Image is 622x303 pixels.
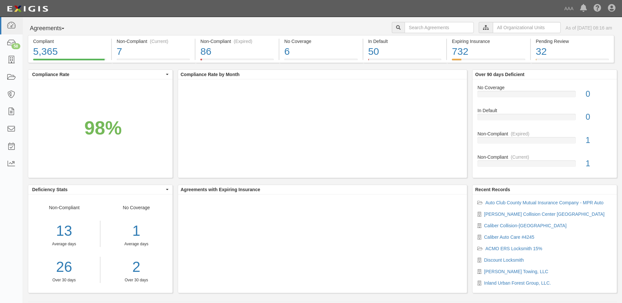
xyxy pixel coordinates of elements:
[593,5,601,12] i: Help Center - Complianz
[511,154,529,160] div: (Current)
[368,45,442,59] div: 50
[150,38,168,45] div: (Current)
[363,59,447,64] a: In Default50
[485,246,542,251] a: ACMO ERS Locksmith 15%
[28,22,77,35] button: Agreements
[200,45,274,59] div: 86
[477,131,612,154] a: Non-Compliant(Expired)1
[117,45,190,59] div: 7
[452,45,525,59] div: 732
[33,38,106,45] div: Compliant
[84,115,122,141] div: 98%
[28,59,111,64] a: Compliant5,365
[581,88,617,100] div: 0
[484,269,548,274] a: [PERSON_NAME] Towing, LLC
[105,241,168,247] div: Average days
[368,38,442,45] div: In Default
[105,257,168,277] a: 2
[105,221,168,241] div: 1
[485,200,603,205] a: Auto Club County Mutual Insurance Company - MPR Auto
[493,22,561,33] input: All Organizational Units
[279,59,363,64] a: No Coverage6
[484,280,551,286] a: Inland Urban Forest Group, LLC.
[472,107,617,114] div: In Default
[484,223,567,228] a: Caliber Collision-[GEOGRAPHIC_DATA]
[28,185,172,194] button: Deficiency Stats
[284,45,358,59] div: 6
[28,277,100,283] div: Over 30 days
[112,59,195,64] a: Non-Compliant(Current)7
[195,59,279,64] a: Non-Compliant(Expired)86
[581,134,617,146] div: 1
[100,204,172,283] div: No Coverage
[477,107,612,131] a: In Default0
[472,84,617,91] div: No Coverage
[234,38,252,45] div: (Expired)
[28,221,100,241] div: 13
[405,22,474,33] input: Search Agreements
[484,212,604,217] a: [PERSON_NAME] Collision Center [GEOGRAPHIC_DATA]
[181,187,260,192] b: Agreements with Expiring Insurance
[447,59,530,64] a: Expiring Insurance732
[28,204,100,283] div: Non-Compliant
[200,38,274,45] div: Non-Compliant (Expired)
[561,2,577,15] a: AAA
[32,71,164,78] span: Compliance Rate
[475,72,524,77] b: Over 90 days Deficient
[181,72,240,77] b: Compliance Rate by Month
[536,45,609,59] div: 32
[475,187,510,192] b: Recent Records
[484,234,534,240] a: Caliber Auto Care #4245
[28,241,100,247] div: Average days
[531,59,614,64] a: Pending Review32
[5,3,50,15] img: logo-5460c22ac91f19d4615b14bd174203de0afe785f0fc80cf4dbbc73dc1793850b.png
[28,257,100,277] a: 26
[28,70,172,79] button: Compliance Rate
[484,257,524,263] a: Discount Locksmith
[581,111,617,123] div: 0
[11,43,20,49] div: 58
[566,25,612,31] div: As of [DATE] 08:16 am
[33,45,106,59] div: 5,365
[581,158,617,170] div: 1
[32,186,164,193] span: Deficiency Stats
[536,38,609,45] div: Pending Review
[511,131,530,137] div: (Expired)
[477,154,612,172] a: Non-Compliant(Current)1
[477,84,612,108] a: No Coverage0
[472,131,617,137] div: Non-Compliant
[105,277,168,283] div: Over 30 days
[284,38,358,45] div: No Coverage
[452,38,525,45] div: Expiring Insurance
[472,154,617,160] div: Non-Compliant
[117,38,190,45] div: Non-Compliant (Current)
